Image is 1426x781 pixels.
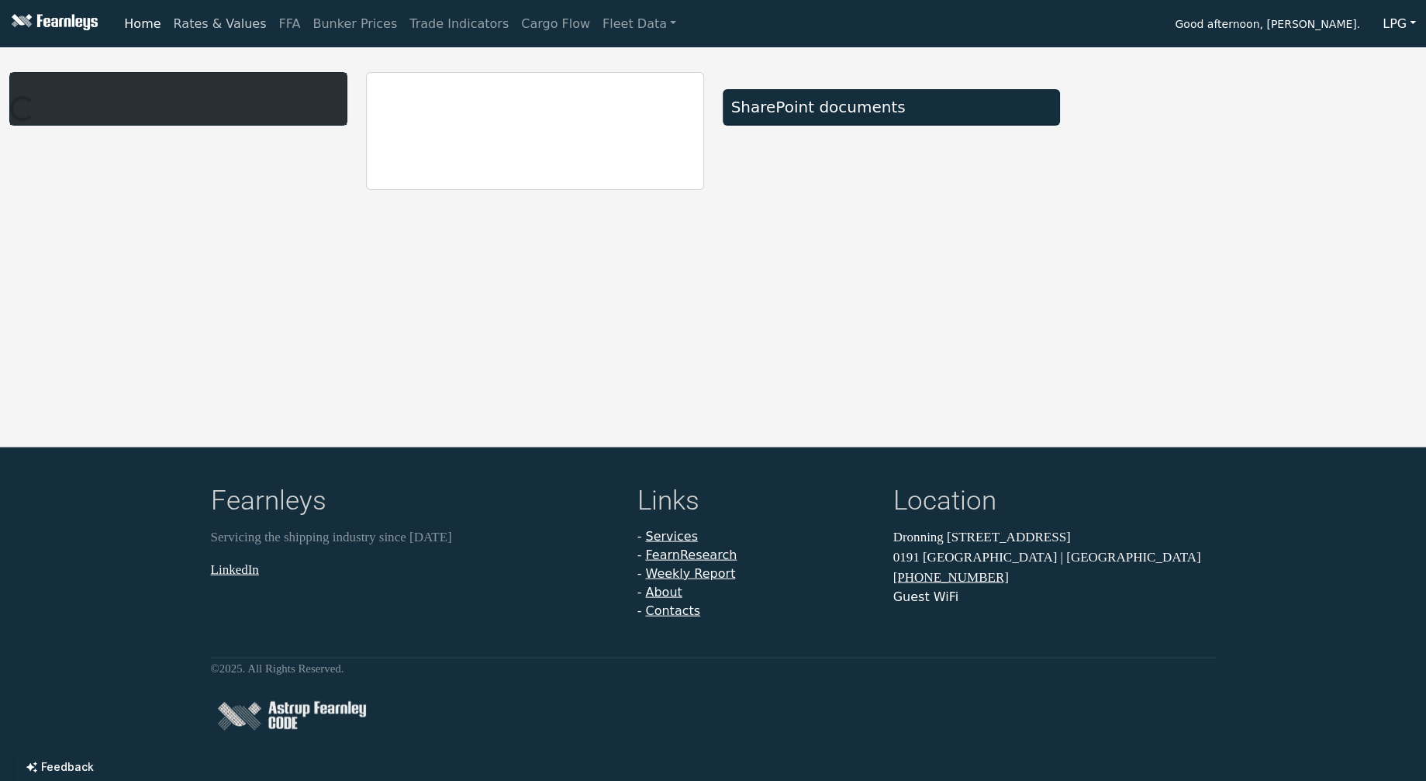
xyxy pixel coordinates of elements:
[637,546,875,565] li: -
[596,9,682,40] a: Fleet Data
[645,529,697,544] a: Services
[645,603,700,618] a: Contacts
[515,9,596,40] a: Cargo Flow
[367,73,703,189] iframe: report archive
[8,14,98,33] img: Fearnleys Logo
[637,565,875,583] li: -
[893,527,1216,548] p: Dronning [STREET_ADDRESS]
[893,547,1216,567] p: 0191 [GEOGRAPHIC_DATA] | [GEOGRAPHIC_DATA]
[637,602,875,620] li: -
[211,662,344,675] small: © 2025 . All Rights Reserved.
[645,566,735,581] a: Weekly Report
[645,548,737,562] a: FearnResearch
[118,9,167,40] a: Home
[1175,12,1360,39] span: Good afternoon, [PERSON_NAME].
[306,9,403,40] a: Bunker Prices
[893,588,958,606] button: Guest WiFi
[645,585,682,600] a: About
[637,527,875,546] li: -
[1372,9,1426,39] button: LPG
[273,9,307,40] a: FFA
[167,9,273,40] a: Rates & Values
[637,583,875,602] li: -
[211,562,259,576] a: LinkedIn
[211,527,619,548] p: Servicing the shipping industry since [DATE]
[731,98,1052,116] div: SharePoint documents
[211,485,619,521] h4: Fearnleys
[893,570,1009,585] a: [PHONE_NUMBER]
[637,485,875,521] h4: Links
[893,485,1216,521] h4: Location
[403,9,515,40] a: Trade Indicators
